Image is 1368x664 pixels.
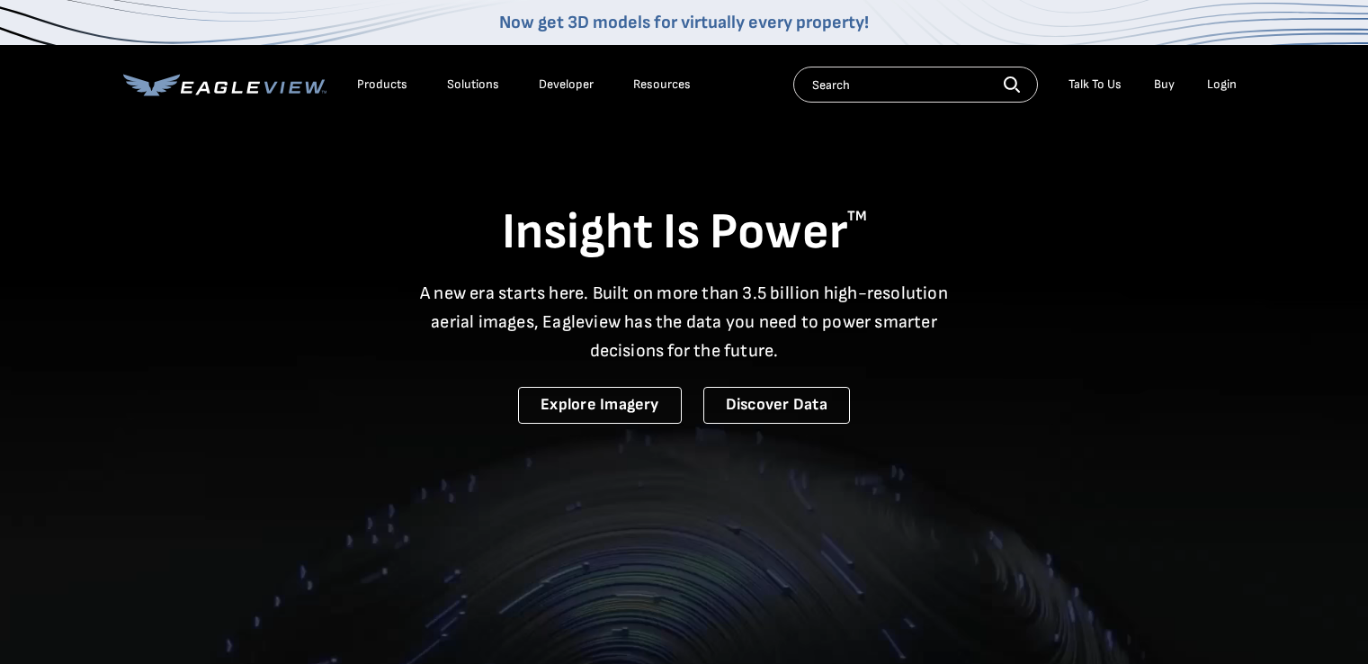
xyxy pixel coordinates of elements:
[409,279,960,365] p: A new era starts here. Built on more than 3.5 billion high-resolution aerial images, Eagleview ha...
[123,202,1246,265] h1: Insight Is Power
[499,12,869,33] a: Now get 3D models for virtually every property!
[1154,76,1175,93] a: Buy
[1207,76,1237,93] div: Login
[847,208,867,225] sup: TM
[539,76,594,93] a: Developer
[1068,76,1122,93] div: Talk To Us
[793,67,1038,103] input: Search
[447,76,499,93] div: Solutions
[518,387,682,424] a: Explore Imagery
[357,76,407,93] div: Products
[703,387,850,424] a: Discover Data
[633,76,691,93] div: Resources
